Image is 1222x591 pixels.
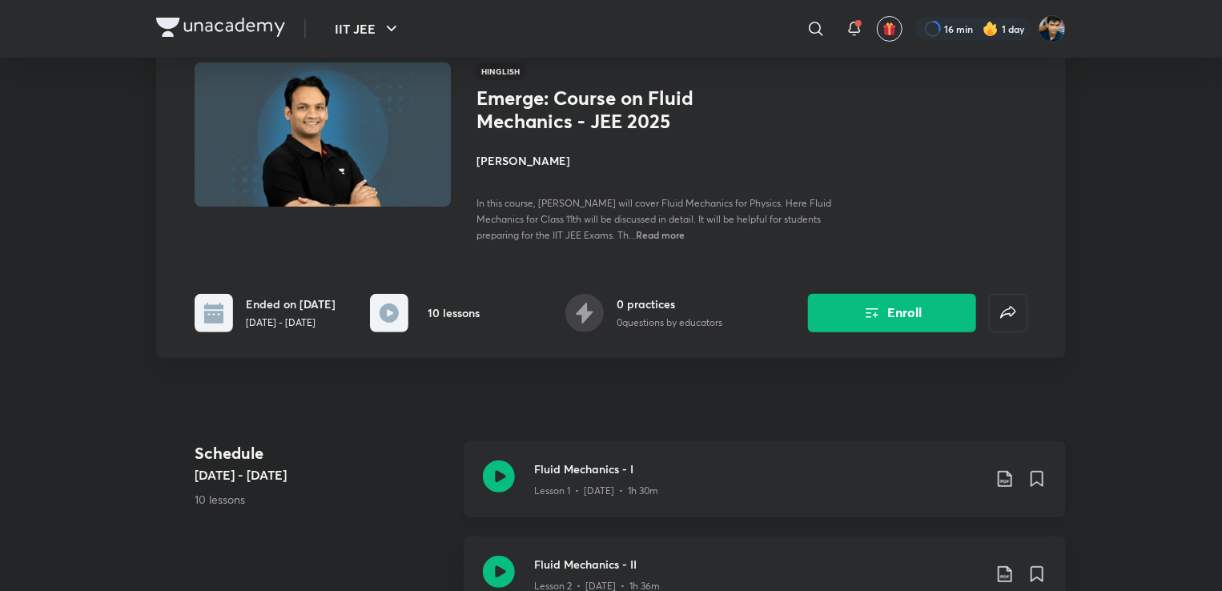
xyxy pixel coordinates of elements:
[156,18,285,37] img: Company Logo
[156,18,285,41] a: Company Logo
[192,61,453,208] img: Thumbnail
[534,484,658,498] p: Lesson 1 • [DATE] • 1h 30m
[617,316,722,330] p: 0 questions by educators
[534,460,983,477] h3: Fluid Mechanics - I
[195,441,451,465] h4: Schedule
[476,62,525,80] span: Hinglish
[983,21,999,37] img: streak
[246,295,336,312] h6: Ended on [DATE]
[476,152,835,169] h4: [PERSON_NAME]
[989,294,1027,332] button: false
[534,556,983,573] h3: Fluid Mechanics - II
[636,228,685,241] span: Read more
[195,465,451,484] h5: [DATE] - [DATE]
[617,295,722,312] h6: 0 practices
[476,86,738,133] h1: Emerge: Course on Fluid Mechanics - JEE 2025
[246,316,336,330] p: [DATE] - [DATE]
[1039,15,1066,42] img: SHREYANSH GUPTA
[464,441,1066,537] a: Fluid Mechanics - ILesson 1 • [DATE] • 1h 30m
[808,294,976,332] button: Enroll
[877,16,902,42] button: avatar
[882,22,897,36] img: avatar
[476,197,831,241] span: In this course, [PERSON_NAME] will cover Fluid Mechanics for Physics. Here Fluid Mechanics for Cl...
[195,491,451,508] p: 10 lessons
[428,304,480,321] h6: 10 lessons
[325,13,411,45] button: IIT JEE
